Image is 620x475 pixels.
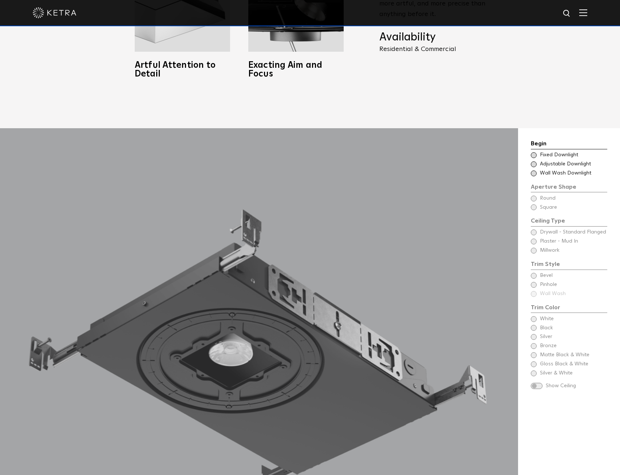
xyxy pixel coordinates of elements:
[562,9,572,18] img: search icon
[540,170,607,177] span: Wall Wash Downlight
[33,7,76,18] img: ketra-logo-2019-white
[531,139,607,149] div: Begin
[579,9,587,16] img: Hamburger%20Nav.svg
[135,61,230,78] h3: Artful Attention to Detail
[540,152,607,159] span: Fixed Downlight
[248,61,344,78] h3: Exacting Aim and Focus
[540,161,607,168] span: Adjustable Downlight
[546,382,607,390] span: Show Ceiling
[379,46,492,52] p: Residential & Commercial
[379,31,492,44] h4: Availability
